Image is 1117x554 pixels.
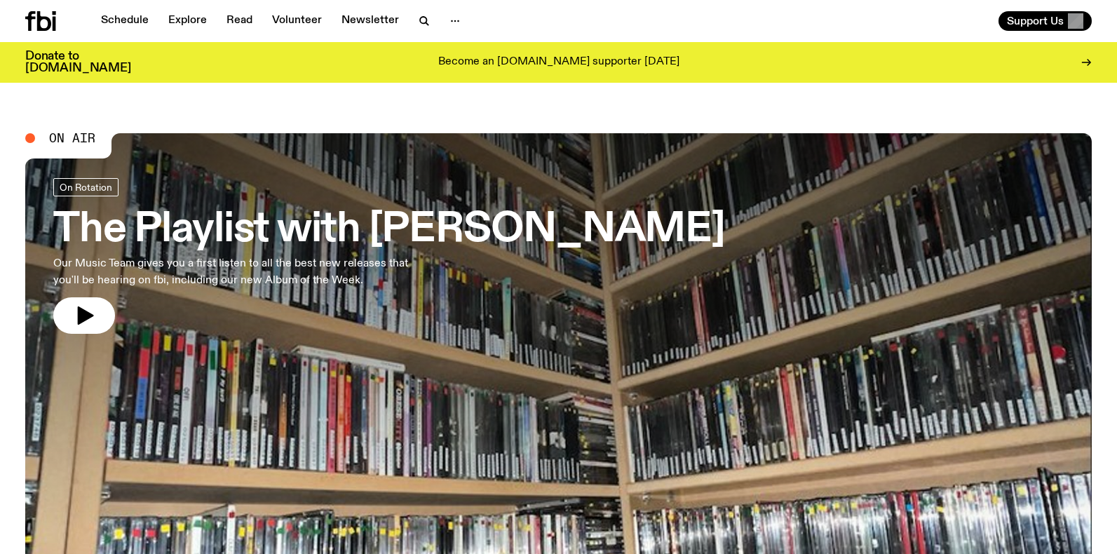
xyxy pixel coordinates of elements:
a: Read [218,11,261,31]
a: The Playlist with [PERSON_NAME]Our Music Team gives you a first listen to all the best new releas... [53,178,725,334]
span: Support Us [1007,15,1064,27]
h3: Donate to [DOMAIN_NAME] [25,50,131,74]
a: Volunteer [264,11,330,31]
p: Our Music Team gives you a first listen to all the best new releases that you'll be hearing on fb... [53,255,412,289]
h3: The Playlist with [PERSON_NAME] [53,210,725,250]
a: Schedule [93,11,157,31]
span: On Rotation [60,182,112,192]
span: On Air [49,132,95,144]
p: Become an [DOMAIN_NAME] supporter [DATE] [438,56,679,69]
button: Support Us [998,11,1092,31]
a: Explore [160,11,215,31]
a: Newsletter [333,11,407,31]
a: On Rotation [53,178,119,196]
